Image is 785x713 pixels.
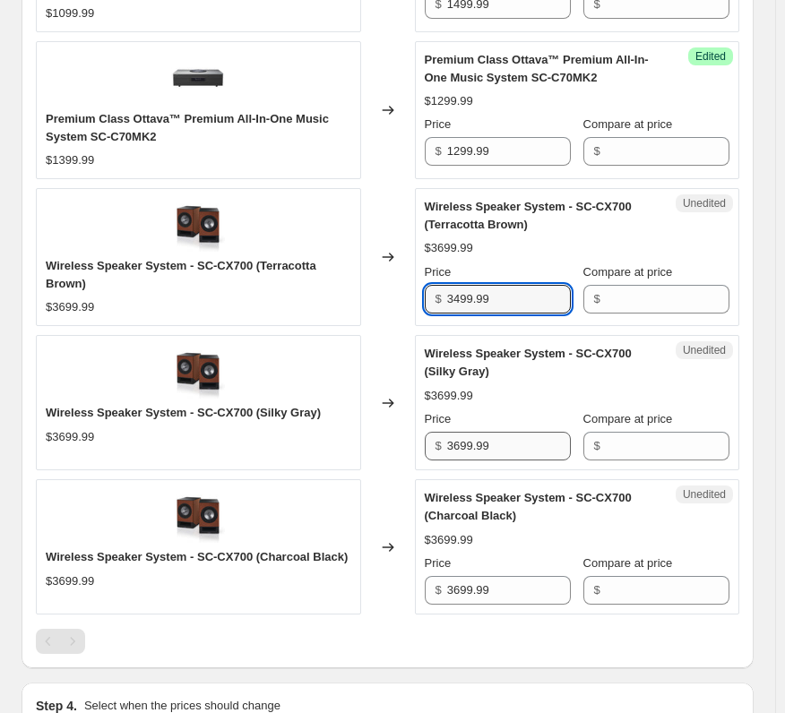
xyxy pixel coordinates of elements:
span: Price [425,412,452,425]
span: Wireless Speaker System - SC-CX700 (Charcoal Black) [425,491,632,522]
span: Unedited [683,196,726,210]
span: Compare at price [583,556,673,570]
img: SCCX700terracotta_80x.jpg [171,345,225,399]
div: $3699.99 [425,387,473,405]
span: Wireless Speaker System - SC-CX700 (Terracotta Brown) [46,259,316,290]
span: Compare at price [583,412,673,425]
span: Premium Class Ottava™ Premium All-In-One Music System SC-C70MK2 [46,112,329,143]
div: $3699.99 [46,572,94,590]
span: $ [436,292,442,305]
img: ShopifySC-C70MK2_Silver_1_80x.jpg [171,51,225,105]
img: SCCX700terracotta_80x.jpg [171,489,225,543]
span: $ [436,144,442,158]
span: $ [436,439,442,452]
span: Wireless Speaker System - SC-CX700 (Silky Gray) [425,347,632,378]
span: Wireless Speaker System - SC-CX700 (Charcoal Black) [46,550,348,563]
div: $1099.99 [46,4,94,22]
div: $1399.99 [46,151,94,169]
span: $ [594,292,600,305]
div: $3699.99 [46,298,94,316]
span: Price [425,117,452,131]
span: Unedited [683,343,726,357]
div: $3699.99 [46,428,94,446]
div: $1299.99 [425,92,473,110]
span: Premium Class Ottava™ Premium All-In-One Music System SC-C70MK2 [425,53,649,84]
span: Compare at price [583,117,673,131]
span: Wireless Speaker System - SC-CX700 (Terracotta Brown) [425,200,632,231]
span: Price [425,556,452,570]
span: $ [594,439,600,452]
span: $ [436,583,442,597]
div: $3699.99 [425,239,473,257]
span: Price [425,265,452,279]
nav: Pagination [36,629,85,654]
span: Wireless Speaker System - SC-CX700 (Silky Gray) [46,406,321,419]
span: $ [594,583,600,597]
img: SCCX700terracotta_80x.jpg [171,198,225,252]
span: Edited [695,49,726,64]
span: Unedited [683,487,726,502]
span: $ [594,144,600,158]
span: Compare at price [583,265,673,279]
div: $3699.99 [425,531,473,549]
